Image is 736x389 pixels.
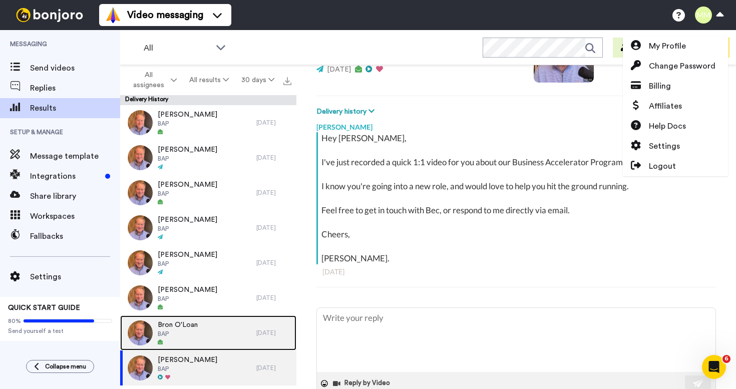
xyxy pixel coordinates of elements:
[649,140,680,152] span: Settings
[158,355,217,365] span: [PERSON_NAME]
[128,355,153,380] img: 217a7441-545d-468e-b71b-1da58551b628-thumb.jpg
[693,379,704,387] img: send-white.svg
[30,190,120,202] span: Share library
[623,56,728,76] a: Change Password
[256,259,291,267] div: [DATE]
[158,365,217,373] span: BAP
[128,110,153,135] img: 893ae91c-3848-48b6-8279-fd8ea590b3cd-thumb.jpg
[158,320,198,330] span: Bron O'Loan
[327,66,351,73] span: [DATE]
[158,260,217,268] span: BAP
[30,150,120,162] span: Message template
[256,364,291,372] div: [DATE]
[256,329,291,337] div: [DATE]
[316,106,378,117] button: Delivery history
[256,189,291,197] div: [DATE]
[702,355,726,379] iframe: Intercom live chat
[26,360,94,373] button: Collapse menu
[120,175,296,210] a: [PERSON_NAME]BAP[DATE]
[158,145,217,155] span: [PERSON_NAME]
[127,8,203,22] span: Video messaging
[158,190,217,198] span: BAP
[128,145,153,170] img: 774417e3-27aa-4421-8160-8d542b8b9639-thumb.jpg
[316,117,716,132] div: [PERSON_NAME]
[158,330,198,338] span: BAP
[623,156,728,176] a: Logout
[120,315,296,350] a: Bron O'LoanBAP[DATE]
[256,119,291,127] div: [DATE]
[128,70,169,90] span: All assignees
[158,250,217,260] span: [PERSON_NAME]
[256,154,291,162] div: [DATE]
[649,80,671,92] span: Billing
[158,215,217,225] span: [PERSON_NAME]
[120,210,296,245] a: [PERSON_NAME]BAP[DATE]
[256,294,291,302] div: [DATE]
[158,180,217,190] span: [PERSON_NAME]
[623,116,728,136] a: Help Docs
[122,66,183,94] button: All assignees
[120,350,296,385] a: [PERSON_NAME]BAP[DATE]
[623,36,728,56] a: My Profile
[120,105,296,140] a: [PERSON_NAME]BAP[DATE]
[128,285,153,310] img: 8d888ec5-1568-4f52-9055-64692100f1a6-thumb.jpg
[280,73,294,88] button: Export all results that match these filters now.
[128,215,153,240] img: 436ce7f5-54fd-459a-9809-878da3eca7d8-thumb.jpg
[120,280,296,315] a: [PERSON_NAME]BAP[DATE]
[321,132,713,264] div: Hey [PERSON_NAME], I've just recorded a quick 1:1 video for you about our Business Accelerator Pr...
[256,224,291,232] div: [DATE]
[613,38,662,58] button: Invite
[649,160,676,172] span: Logout
[158,110,217,120] span: [PERSON_NAME]
[144,42,211,54] span: All
[8,317,21,325] span: 80%
[120,95,296,105] div: Delivery History
[30,210,120,222] span: Workspaces
[30,82,120,94] span: Replies
[649,40,686,52] span: My Profile
[158,285,217,295] span: [PERSON_NAME]
[30,102,120,114] span: Results
[8,304,80,311] span: QUICK START GUIDE
[128,250,153,275] img: 2ac30b1f-5b1b-4065-b1a7-441bf86bb740-thumb.jpg
[105,7,121,23] img: vm-color.svg
[322,267,710,277] div: [DATE]
[158,120,217,128] span: BAP
[649,100,682,112] span: Affiliates
[623,136,728,156] a: Settings
[158,295,217,303] span: BAP
[12,8,87,22] img: bj-logo-header-white.svg
[30,170,101,182] span: Integrations
[158,225,217,233] span: BAP
[623,76,728,96] a: Billing
[120,140,296,175] a: [PERSON_NAME]BAP[DATE]
[722,355,730,363] span: 6
[30,62,120,74] span: Send videos
[128,180,153,205] img: bb0f3d4e-8ffa-45df-bc7d-8f04b68115da-thumb.jpg
[158,155,217,163] span: BAP
[649,60,715,72] span: Change Password
[283,77,291,85] img: export.svg
[128,320,153,345] img: b41684af-6f49-40c0-b6d4-b1e8887a9712-thumb.jpg
[120,245,296,280] a: [PERSON_NAME]BAP[DATE]
[30,230,120,242] span: Fallbacks
[45,362,86,370] span: Collapse menu
[623,96,728,116] a: Affiliates
[235,71,280,89] button: 30 days
[30,271,120,283] span: Settings
[183,71,235,89] button: All results
[649,120,686,132] span: Help Docs
[8,327,112,335] span: Send yourself a test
